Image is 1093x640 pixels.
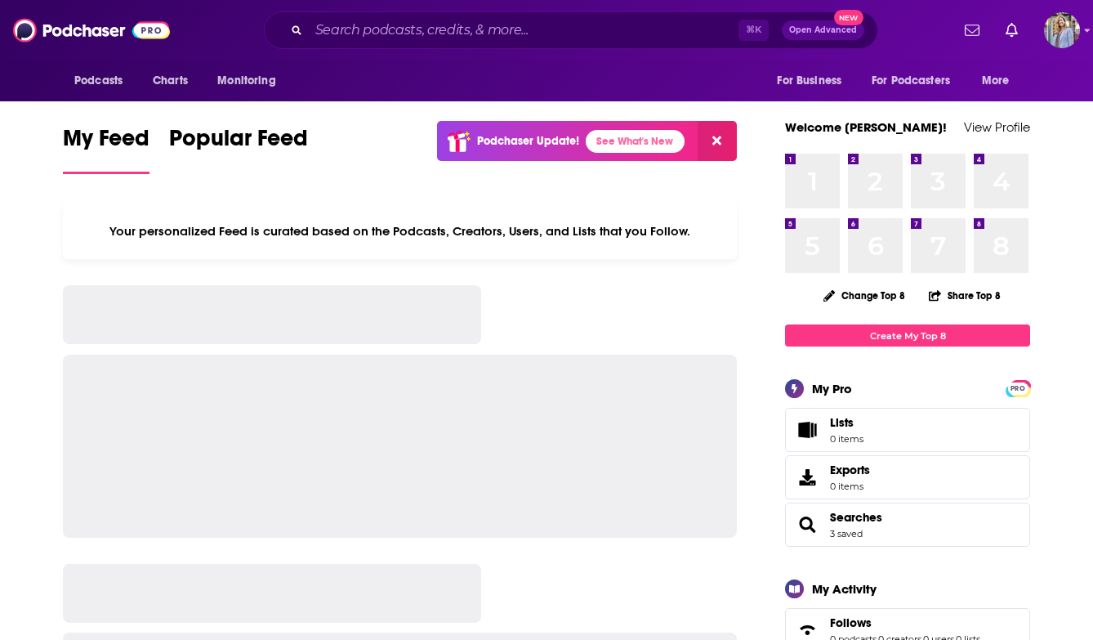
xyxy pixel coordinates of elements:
a: My Feed [63,124,149,174]
a: Charts [142,65,198,96]
a: Lists [785,408,1030,452]
span: Lists [830,415,863,430]
span: Follows [830,615,872,630]
a: PRO [1008,382,1028,394]
a: View Profile [964,119,1030,135]
span: Open Advanced [789,26,857,34]
span: 0 items [830,433,863,445]
button: open menu [970,65,1030,96]
a: Show notifications dropdown [958,16,986,44]
a: 3 saved [830,528,863,539]
span: Charts [153,69,188,92]
a: Exports [785,455,1030,499]
button: Show profile menu [1044,12,1080,48]
span: My Feed [63,124,149,162]
span: Monitoring [217,69,275,92]
span: Logged in as JFMuntsinger [1044,12,1080,48]
span: Searches [785,503,1030,547]
button: open menu [206,65,297,96]
span: Popular Feed [169,124,308,162]
span: Exports [830,463,870,477]
button: Open AdvancedNew [782,20,864,40]
input: Search podcasts, credits, & more... [309,17,738,43]
div: Your personalized Feed is curated based on the Podcasts, Creators, Users, and Lists that you Follow. [63,204,737,259]
a: Show notifications dropdown [999,16,1024,44]
span: New [834,10,863,25]
a: See What's New [586,130,685,153]
div: My Pro [812,381,852,396]
a: Searches [830,510,882,525]
span: Lists [830,415,854,430]
a: Welcome [PERSON_NAME]! [785,119,947,135]
span: More [982,69,1010,92]
p: Podchaser Update! [477,134,579,148]
a: Popular Feed [169,124,308,174]
button: Change Top 8 [814,285,915,306]
button: open menu [861,65,974,96]
span: ⌘ K [738,20,769,41]
button: open menu [765,65,862,96]
a: Create My Top 8 [785,324,1030,347]
span: For Business [777,69,841,92]
span: PRO [1008,383,1028,395]
div: Search podcasts, credits, & more... [264,11,878,49]
span: Lists [791,418,823,441]
img: User Profile [1044,12,1080,48]
span: Exports [791,466,823,489]
a: Searches [791,513,823,536]
div: My Activity [812,581,877,597]
span: 0 items [830,481,870,492]
span: Podcasts [74,69,123,92]
a: Follows [830,615,980,630]
button: open menu [63,65,144,96]
img: Podchaser - Follow, Share and Rate Podcasts [13,15,170,46]
span: For Podcasters [872,69,950,92]
button: Share Top 8 [928,280,1002,311]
